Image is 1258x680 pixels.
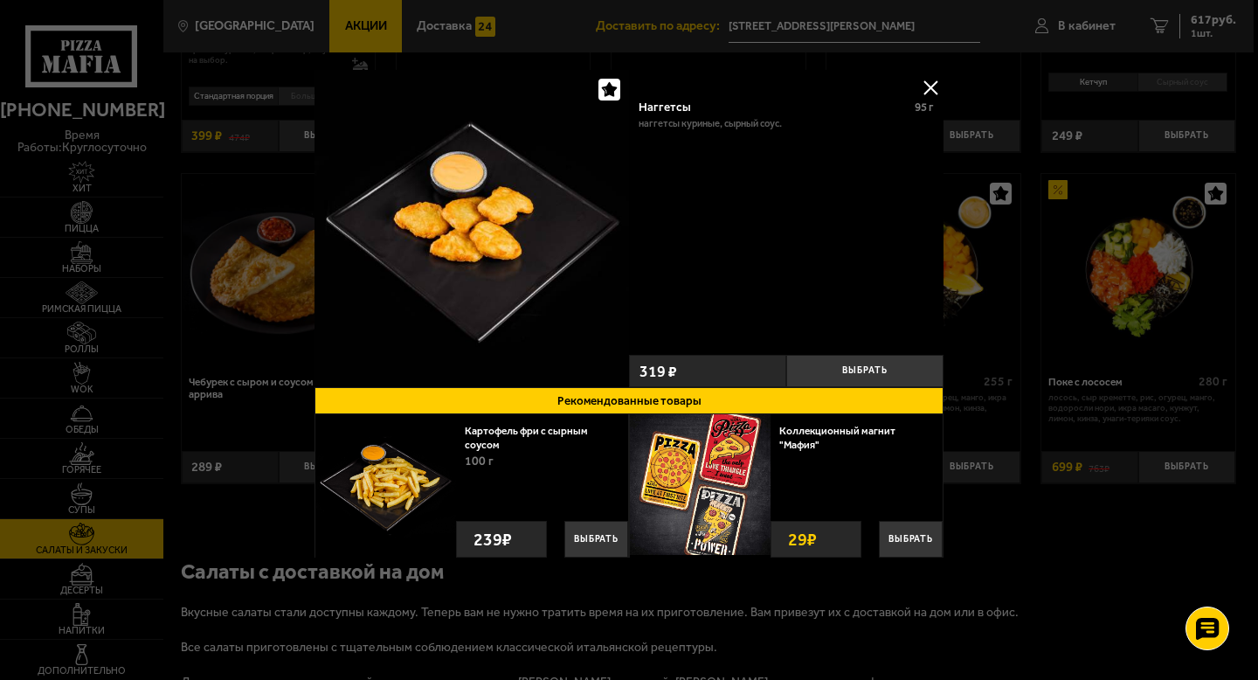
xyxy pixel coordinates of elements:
img: Наггетсы [314,70,629,385]
strong: 29 ₽ [784,522,821,557]
span: 100 г [465,454,494,468]
button: Выбрать [879,521,943,558]
a: Картофель фри с сырным соусом [465,425,588,451]
span: 319 ₽ [639,364,677,379]
button: Выбрать [564,521,628,558]
a: Коллекционный магнит "Мафия" [779,425,895,451]
strong: 239 ₽ [469,522,516,557]
button: Выбрать [786,355,943,387]
span: 95 г [915,100,934,114]
p: наггетсы куриные, сырный соус. [639,118,782,128]
button: Рекомендованные товары [314,387,943,414]
div: Наггетсы [639,100,902,114]
a: Наггетсы [314,70,629,387]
